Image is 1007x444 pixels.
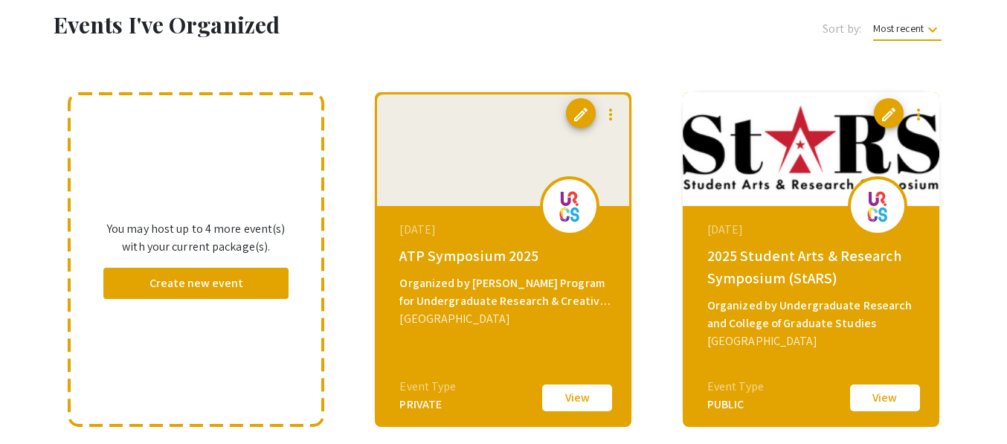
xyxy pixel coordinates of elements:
p: You may host up to 4 more event(s) with your current package(s). [103,220,289,256]
div: [GEOGRAPHIC_DATA] [707,332,918,350]
div: Event Type [707,378,764,396]
mat-icon: more_vert [602,106,620,123]
button: edit [874,98,904,128]
iframe: Chat [11,377,63,433]
div: Organized by [PERSON_NAME] Program for Undergraduate Research & Creative Scholarship [399,274,611,310]
button: View [848,382,922,414]
div: PRIVATE [399,396,456,414]
div: [DATE] [707,221,918,239]
span: Sort by: [823,20,861,38]
div: 2025 Student Arts & Research Symposium (StARS) [707,245,918,289]
button: edit [566,98,596,128]
span: edit [572,106,590,123]
button: Most recent [861,15,953,42]
div: Organized by Undergraduate Research and College of Graduate Studies [707,297,918,332]
button: Create new event [103,268,289,299]
span: Most recent [873,22,942,41]
mat-icon: keyboard_arrow_down [924,21,942,39]
div: ATP Symposium 2025 [399,245,611,267]
img: atp2025_eventLogo_56bb79_.png [547,187,592,224]
h1: Events I've Organized [54,11,569,38]
span: edit [880,106,898,123]
div: PUBLIC [707,396,764,414]
div: [DATE] [399,221,611,239]
button: View [540,382,614,414]
img: 2025stars_eventLogo_5e4ee9_.png [855,187,900,224]
mat-icon: more_vert [910,106,927,123]
img: 2025stars_eventCoverPhoto_c4289b__thumb.png [683,92,939,206]
div: Event Type [399,378,456,396]
div: [GEOGRAPHIC_DATA] [399,310,611,328]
